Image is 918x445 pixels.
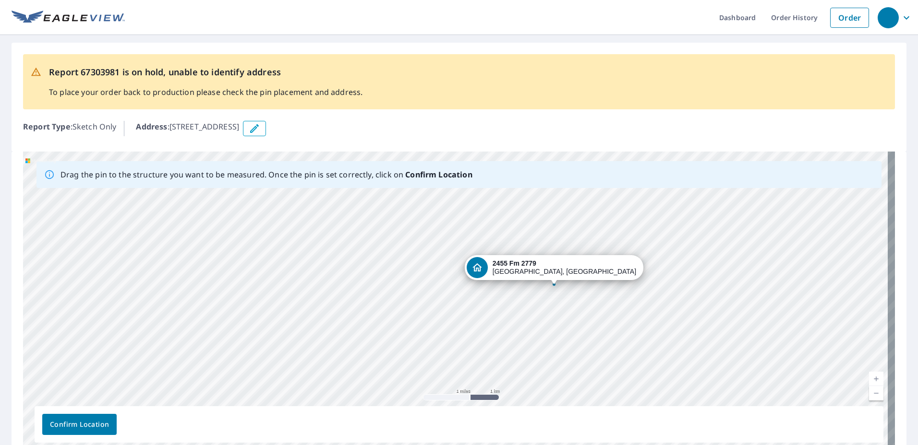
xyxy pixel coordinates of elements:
p: Drag the pin to the structure you want to be measured. Once the pin is set correctly, click on [60,169,472,180]
b: Address [136,121,167,132]
a: Current Level 13, Zoom Out [869,386,883,400]
button: Confirm Location [42,414,117,435]
span: Confirm Location [50,419,109,431]
b: Confirm Location [405,169,472,180]
p: To place your order back to production please check the pin placement and address. [49,86,362,98]
strong: 2455 Fm 2779 [493,259,536,267]
p: Report 67303981 is on hold, unable to identify address [49,66,362,79]
img: EV Logo [12,11,125,25]
a: Order [830,8,869,28]
a: Current Level 13, Zoom In [869,372,883,386]
p: : Sketch Only [23,121,116,136]
div: [GEOGRAPHIC_DATA], [GEOGRAPHIC_DATA] 78061 [493,259,637,276]
p: : [STREET_ADDRESS] [136,121,239,136]
b: Report Type [23,121,71,132]
div: Dropped pin, building 1, Residential property, 2455 Fm 2779 Pearsall, TX 78061 [465,255,643,285]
